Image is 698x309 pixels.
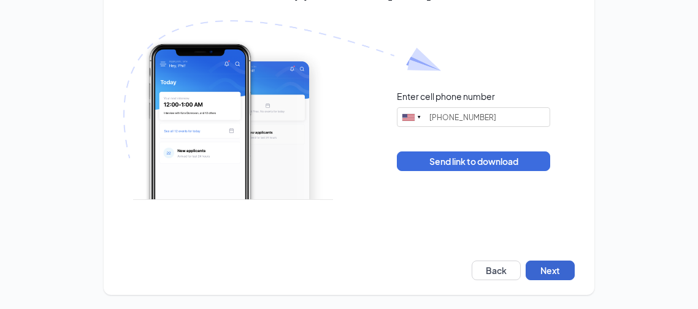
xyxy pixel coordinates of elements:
button: Next [526,261,575,280]
div: Enter cell phone number [397,90,495,102]
img: Download Workstream's app with paper plane [123,20,441,200]
input: (201) 555-0123 [397,107,550,127]
div: United States: +1 [397,108,426,126]
button: Send link to download [397,151,550,171]
button: Back [472,261,521,280]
